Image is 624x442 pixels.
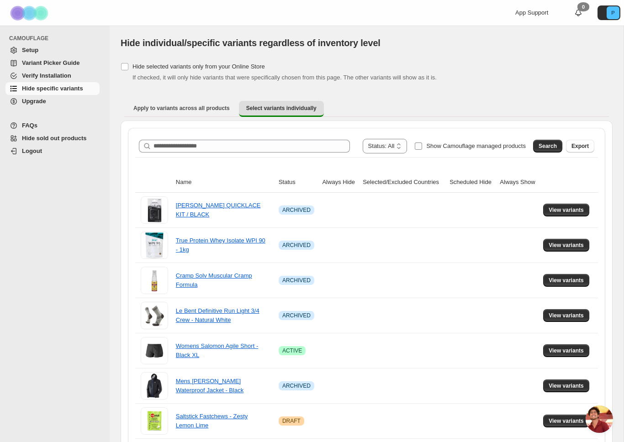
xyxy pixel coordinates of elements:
[447,172,497,193] th: Scheduled Hide
[549,347,584,354] span: View variants
[22,122,37,129] span: FAQs
[5,119,100,132] a: FAQs
[571,142,589,150] span: Export
[282,347,302,354] span: ACTIVE
[543,274,589,287] button: View variants
[132,63,265,70] span: Hide selected variants only from your Online Store
[176,413,248,429] a: Saltstick Fastchews - Zesty Lemon Lime
[543,379,589,392] button: View variants
[282,382,311,389] span: ARCHIVED
[5,132,100,145] a: Hide sold out products
[173,172,276,193] th: Name
[515,9,548,16] span: App Support
[141,302,168,329] img: Le Bent Definitive Run Light 3/4 Crew - Natural White
[586,405,613,433] a: Open chat
[549,382,584,389] span: View variants
[543,309,589,322] button: View variants
[141,407,168,435] img: Saltstick Fastchews - Zesty Lemon Lime
[360,172,447,193] th: Selected/Excluded Countries
[5,44,100,57] a: Setup
[176,307,259,323] a: Le Bent Definitive Run Light 3/4 Crew - Natural White
[22,147,42,154] span: Logout
[549,312,584,319] span: View variants
[282,312,311,319] span: ARCHIVED
[176,202,261,218] a: [PERSON_NAME] QUICKLACE KIT / BLACK
[239,101,324,117] button: Select variants individually
[176,237,265,253] a: True Protein Whey Isolate WPI 90 - 1kg
[577,2,589,11] div: 0
[7,0,53,26] img: Camouflage
[276,172,320,193] th: Status
[132,74,437,81] span: If checked, it will only hide variants that were specifically chosen from this page. The other va...
[5,82,100,95] a: Hide specific variants
[22,98,46,105] span: Upgrade
[176,378,243,394] a: Mens [PERSON_NAME] Waterproof Jacket - Black
[22,72,71,79] span: Verify Installation
[497,172,540,193] th: Always Show
[22,85,83,92] span: Hide specific variants
[598,5,620,20] button: Avatar with initials P
[549,417,584,425] span: View variants
[22,47,38,53] span: Setup
[543,204,589,216] button: View variants
[5,57,100,69] a: Variant Picker Guide
[549,242,584,249] span: View variants
[141,372,168,400] img: Mens Salomon Bonatti Waterproof Jacket - Black
[5,145,100,158] a: Logout
[282,206,311,214] span: ARCHIVED
[543,344,589,357] button: View variants
[611,10,614,16] text: P
[5,69,100,82] a: Verify Installation
[607,6,619,19] span: Avatar with initials P
[141,267,168,294] img: Cramp Solv Muscular Cramp Formula
[9,35,103,42] span: CAMOUFLAGE
[533,140,562,153] button: Search
[566,140,594,153] button: Export
[539,142,557,150] span: Search
[141,337,168,364] img: Womens Salomon Agile Short - Black XL
[282,277,311,284] span: ARCHIVED
[22,59,79,66] span: Variant Picker Guide
[543,415,589,427] button: View variants
[141,232,168,259] img: True Protein Whey Isolate WPI 90 - 1kg
[319,172,360,193] th: Always Hide
[176,272,252,288] a: Cramp Solv Muscular Cramp Formula
[126,101,237,116] button: Apply to variants across all products
[246,105,317,112] span: Select variants individually
[5,95,100,108] a: Upgrade
[426,142,526,149] span: Show Camouflage managed products
[176,342,258,358] a: Womens Salomon Agile Short - Black XL
[141,196,168,224] img: SALOMON QUICKLACE KIT / BLACK
[543,239,589,252] button: View variants
[549,277,584,284] span: View variants
[22,135,87,142] span: Hide sold out products
[121,38,381,48] span: Hide individual/specific variants regardless of inventory level
[282,417,301,425] span: DRAFT
[549,206,584,214] span: View variants
[282,242,311,249] span: ARCHIVED
[133,105,230,112] span: Apply to variants across all products
[574,8,583,17] a: 0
